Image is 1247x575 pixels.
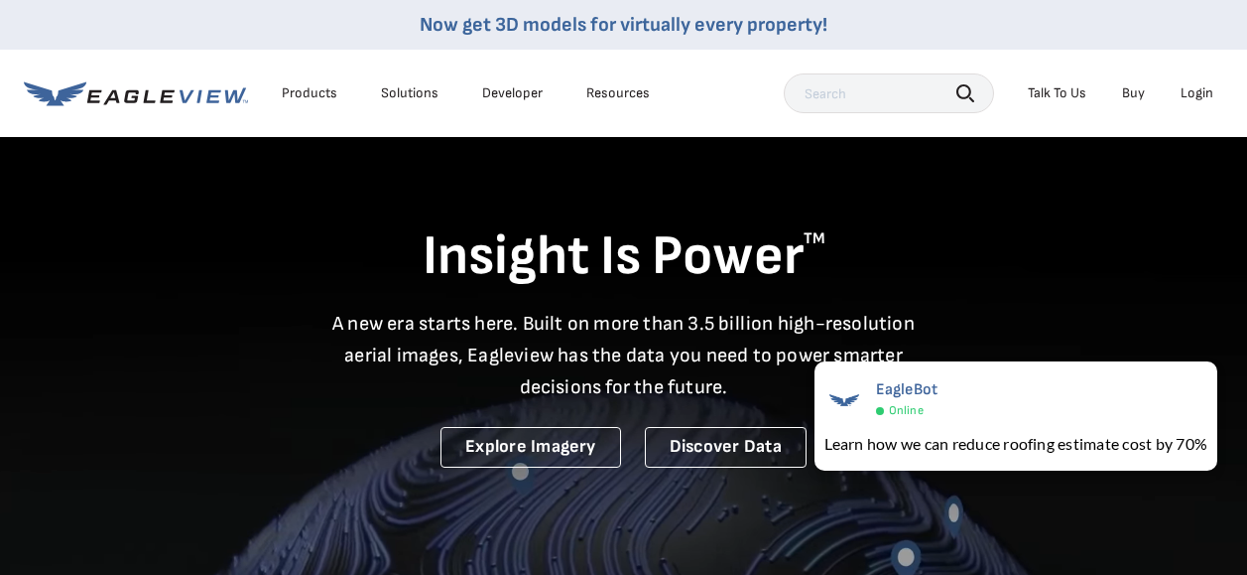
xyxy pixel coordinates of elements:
[1181,84,1213,102] div: Login
[889,403,924,418] span: Online
[482,84,543,102] a: Developer
[645,427,807,468] a: Discover Data
[24,222,1223,292] h1: Insight Is Power
[804,229,825,248] sup: TM
[824,380,864,420] img: EagleBot
[381,84,438,102] div: Solutions
[440,427,621,468] a: Explore Imagery
[282,84,337,102] div: Products
[824,432,1207,456] div: Learn how we can reduce roofing estimate cost by 70%
[586,84,650,102] div: Resources
[784,73,994,113] input: Search
[876,380,938,399] span: EagleBot
[1122,84,1145,102] a: Buy
[320,308,928,403] p: A new era starts here. Built on more than 3.5 billion high-resolution aerial images, Eagleview ha...
[1028,84,1086,102] div: Talk To Us
[420,13,827,37] a: Now get 3D models for virtually every property!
